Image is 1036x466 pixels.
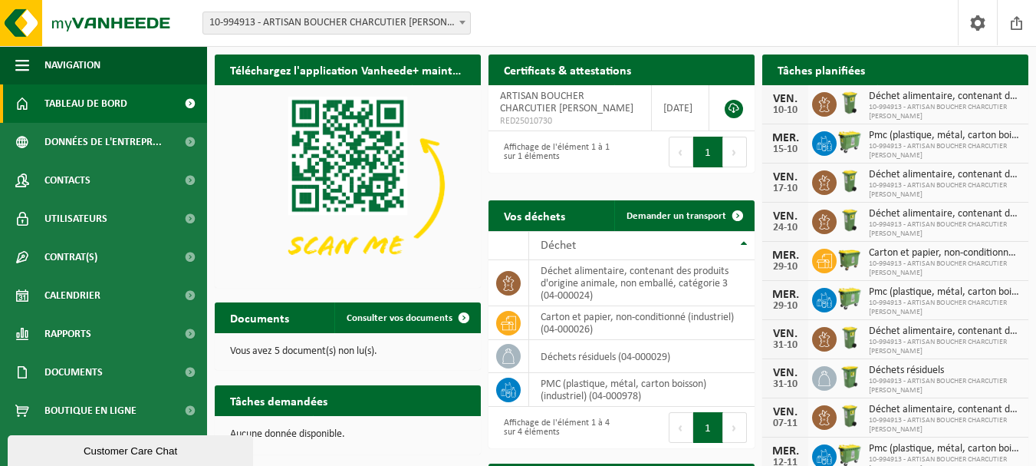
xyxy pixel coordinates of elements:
[44,238,97,276] span: Contrat(s)
[44,123,162,161] span: Données de l'entrepr...
[500,115,640,127] span: RED25010730
[869,299,1021,317] span: 10-994913 - ARTISAN BOUCHER CHARCUTIER [PERSON_NAME]
[869,247,1021,259] span: Carton et papier, non-conditionné (industriel)
[723,412,747,443] button: Next
[869,130,1021,142] span: Pmc (plastique, métal, carton boisson) (industriel)
[529,340,755,373] td: déchets résiduels (04-000029)
[837,168,863,194] img: WB-0140-HPE-GN-50
[770,301,801,312] div: 29-10
[614,200,753,231] a: Demander un transport
[869,338,1021,356] span: 10-994913 - ARTISAN BOUCHER CHARCUTIER [PERSON_NAME]
[627,211,726,221] span: Demander un transport
[541,240,576,252] span: Déchet
[869,416,1021,435] span: 10-994913 - ARTISAN BOUCHER CHARCUTIER [PERSON_NAME]
[669,412,693,443] button: Previous
[837,246,863,273] img: WB-1100-HPE-GN-50
[869,181,1021,200] span: 10-994913 - ARTISAN BOUCHER CHARCUTIER [PERSON_NAME]
[202,12,471,35] span: 10-994913 - ARTISAN BOUCHER CHARCUTIER MYRIAM DELHAYE - XHENDELESSE
[837,364,863,390] img: WB-0240-HPE-GN-50
[215,85,481,285] img: Download de VHEPlus App
[869,286,1021,299] span: Pmc (plastique, métal, carton boisson) (industriel)
[869,91,1021,103] span: Déchet alimentaire, contenant des produits d'origine animale, non emballé, catég...
[770,210,801,223] div: VEN.
[693,137,723,167] button: 1
[869,404,1021,416] span: Déchet alimentaire, contenant des produits d'origine animale, non emballé, catég...
[869,443,1021,455] span: Pmc (plastique, métal, carton boisson) (industriel)
[496,135,614,169] div: Affichage de l'élément 1 à 1 sur 1 éléments
[869,208,1021,220] span: Déchet alimentaire, contenant des produits d'origine animale, non emballé, catég...
[869,142,1021,160] span: 10-994913 - ARTISAN BOUCHER CHARCUTIER [PERSON_NAME]
[529,373,755,407] td: PMC (plastique, métal, carton boisson) (industriel) (04-000978)
[837,207,863,233] img: WB-0140-HPE-GN-50
[723,137,747,167] button: Next
[770,289,801,301] div: MER.
[44,84,127,123] span: Tableau de bord
[215,302,304,332] h2: Documents
[44,353,103,392] span: Documents
[770,367,801,379] div: VEN.
[347,313,452,323] span: Consulter vos documents
[770,250,801,262] div: MER.
[770,406,801,418] div: VEN.
[215,55,481,84] h2: Téléchargez l'application Vanheede+ maintenant!
[770,223,801,233] div: 24-10
[770,328,801,340] div: VEN.
[529,260,755,306] td: déchet alimentaire, contenant des produits d'origine animale, non emballé, catégorie 3 (04-000024)
[770,262,801,273] div: 29-10
[770,418,801,429] div: 07-11
[652,85,709,131] td: [DATE]
[837,90,863,116] img: WB-0140-HPE-GN-50
[837,286,863,312] img: WB-0660-HPE-GN-50
[215,385,343,415] h2: Tâches demandées
[496,411,614,445] div: Affichage de l'élément 1 à 4 sur 4 éléments
[203,12,470,34] span: 10-994913 - ARTISAN BOUCHER CHARCUTIER MYRIAM DELHAYE - XHENDELESSE
[869,103,1021,121] span: 10-994913 - ARTISAN BOUCHER CHARCUTIER [PERSON_NAME]
[869,220,1021,239] span: 10-994913 - ARTISAN BOUCHER CHARCUTIER [PERSON_NAME]
[488,200,580,230] h2: Vos déchets
[334,302,479,333] a: Consulter vos documents
[693,412,723,443] button: 1
[770,340,801,351] div: 31-10
[44,200,107,238] span: Utilisateurs
[669,137,693,167] button: Previous
[500,91,633,114] span: ARTISAN BOUCHER CHARCUTIER [PERSON_NAME]
[762,55,880,84] h2: Tâches planifiées
[44,46,100,84] span: Navigation
[529,306,755,340] td: carton et papier, non-conditionné (industriel) (04-000026)
[8,432,256,466] iframe: chat widget
[770,105,801,116] div: 10-10
[230,429,465,440] p: Aucune donnée disponible.
[488,55,646,84] h2: Certificats & attestations
[869,377,1021,395] span: 10-994913 - ARTISAN BOUCHER CHARCUTIER [PERSON_NAME]
[770,445,801,458] div: MER.
[869,365,1021,377] span: Déchets résiduels
[770,144,801,155] div: 15-10
[869,169,1021,181] span: Déchet alimentaire, contenant des produits d'origine animale, non emballé, catég...
[770,93,801,105] div: VEN.
[837,325,863,351] img: WB-0140-HPE-GN-50
[44,392,136,430] span: Boutique en ligne
[869,259,1021,278] span: 10-994913 - ARTISAN BOUCHER CHARCUTIER [PERSON_NAME]
[869,326,1021,338] span: Déchet alimentaire, contenant des produits d'origine animale, non emballé, catég...
[837,403,863,429] img: WB-0140-HPE-GN-50
[837,129,863,155] img: WB-0660-HPE-GN-50
[770,132,801,144] div: MER.
[770,171,801,183] div: VEN.
[770,183,801,194] div: 17-10
[44,315,91,353] span: Rapports
[770,379,801,390] div: 31-10
[230,346,465,357] p: Vous avez 5 document(s) non lu(s).
[44,276,100,315] span: Calendrier
[44,161,90,200] span: Contacts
